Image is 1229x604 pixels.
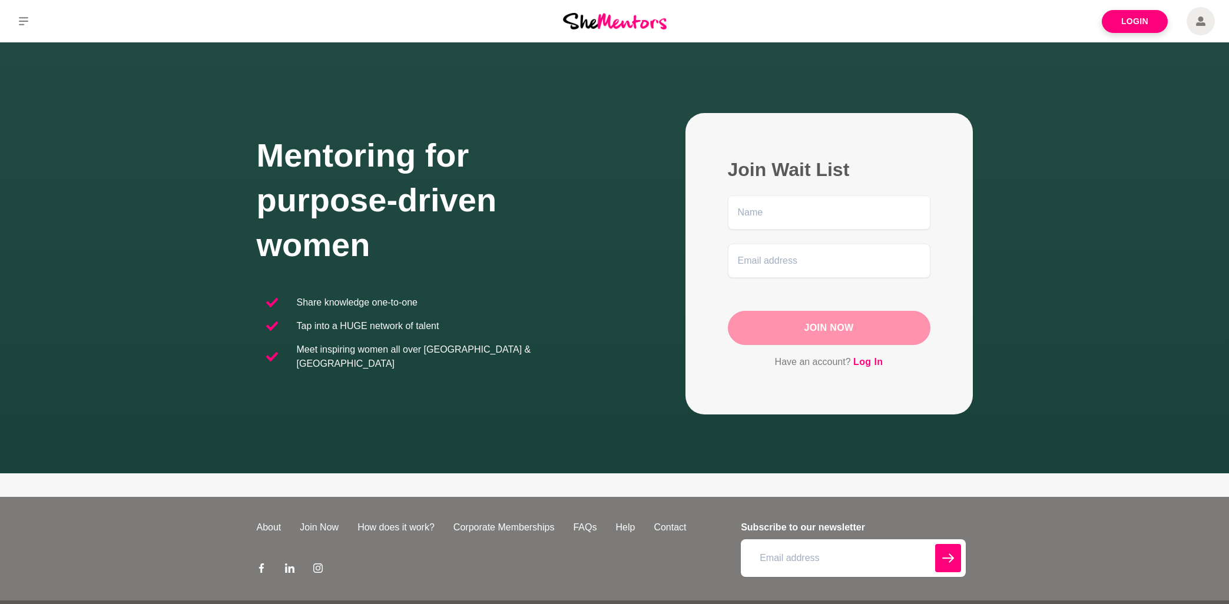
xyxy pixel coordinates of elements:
[257,563,266,577] a: Facebook
[741,520,965,535] h4: Subscribe to our newsletter
[348,520,444,535] a: How does it work?
[257,133,615,267] h1: Mentoring for purpose-driven women
[297,319,439,333] p: Tap into a HUGE network of talent
[728,244,930,278] input: Email address
[1102,10,1168,33] a: Login
[290,520,348,535] a: Join Now
[563,13,667,29] img: She Mentors Logo
[741,539,965,577] input: Email address
[297,343,605,371] p: Meet inspiring women all over [GEOGRAPHIC_DATA] & [GEOGRAPHIC_DATA]
[728,158,930,181] h2: Join Wait List
[728,354,930,370] p: Have an account?
[606,520,644,535] a: Help
[247,520,291,535] a: About
[728,195,930,230] input: Name
[313,563,323,577] a: Instagram
[853,354,883,370] a: Log In
[564,520,606,535] a: FAQs
[444,520,564,535] a: Corporate Memberships
[297,296,418,310] p: Share knowledge one-to-one
[285,563,294,577] a: LinkedIn
[644,520,695,535] a: Contact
